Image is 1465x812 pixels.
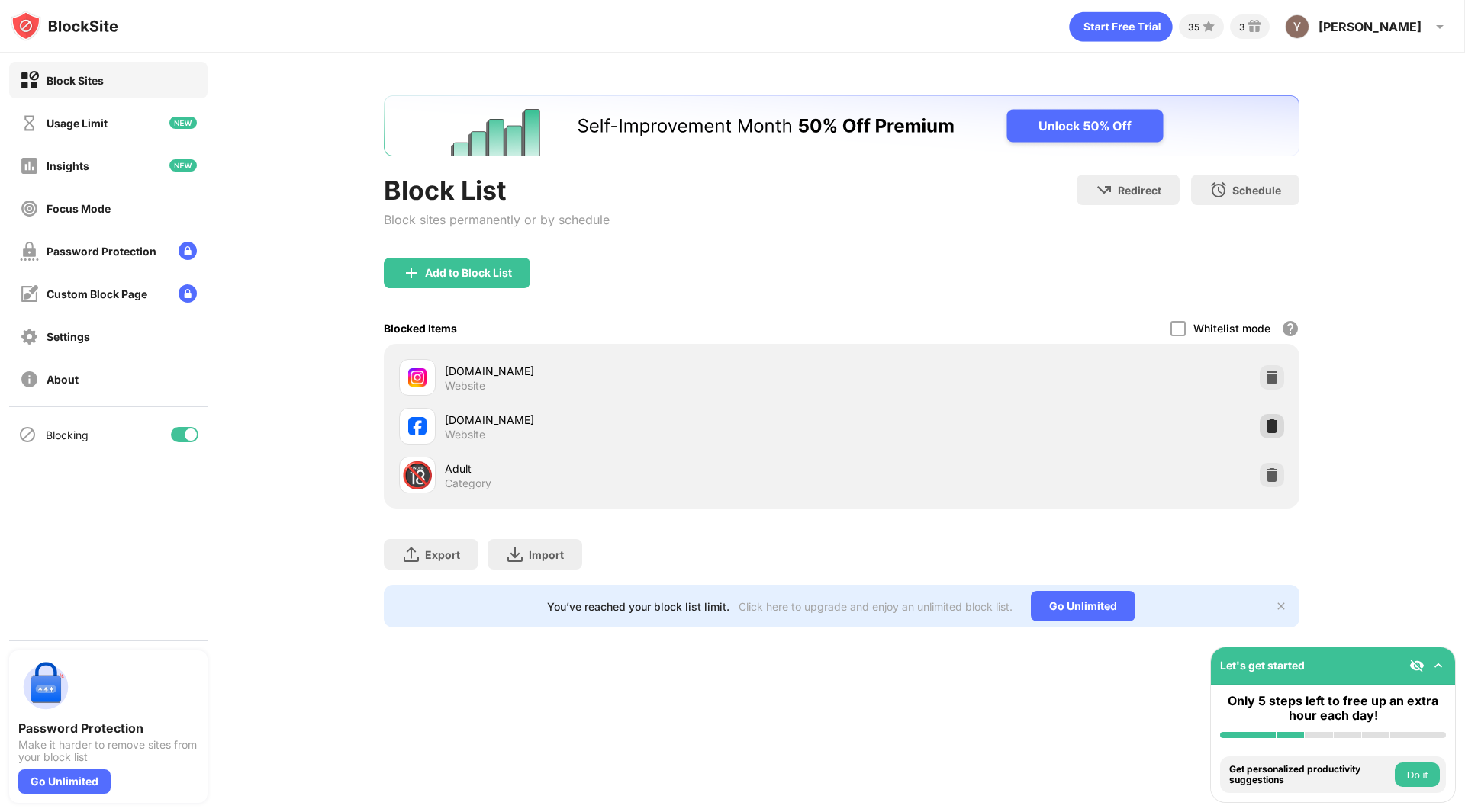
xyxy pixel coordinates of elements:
[1188,21,1199,33] div: 35
[1409,658,1425,673] img: eye-not-visible.svg
[739,600,1013,613] div: Click here to upgrade and enjoy an unlimited block list.
[20,199,39,218] img: focus-off.svg
[20,114,39,133] img: time-usage-off.svg
[445,461,842,477] div: Adult
[1229,764,1391,786] div: Get personalized productivity suggestions
[445,477,491,490] div: Category
[18,769,111,794] div: Go Unlimited
[425,548,460,561] div: Export
[169,117,197,129] img: new-icon.svg
[1431,658,1446,673] img: omni-setup-toggle.svg
[401,460,433,491] div: 🔞
[20,242,39,261] img: password-protection-off.svg
[384,212,610,227] div: Block sites permanently or by schedule
[20,327,39,346] img: settings-off.svg
[47,74,104,87] div: Block Sites
[408,417,427,435] img: favicons
[46,428,89,441] div: Blocking
[1232,184,1281,197] div: Schedule
[425,267,512,279] div: Add to Block List
[1031,591,1135,621] div: Go Unlimited
[445,379,485,393] div: Website
[47,117,108,130] div: Usage Limit
[47,373,79,386] div: About
[384,322,457,335] div: Blocked Items
[169,159,197,172] img: new-icon.svg
[179,284,197,303] img: lock-menu.svg
[47,202,111,215] div: Focus Mode
[529,548,564,561] div: Import
[20,156,39,175] img: insights-off.svg
[384,175,610,206] div: Block List
[1245,18,1264,36] img: reward-small.svg
[18,425,37,444] img: blocking-icon.svg
[1239,21,1245,33] div: 3
[1318,19,1422,34] div: [PERSON_NAME]
[47,159,89,172] div: Insights
[1199,18,1218,36] img: points-small.svg
[47,287,147,300] div: Custom Block Page
[1069,11,1173,42] div: animation
[47,330,90,343] div: Settings
[1285,14,1309,39] img: ACg8ocLv9r2IoPWJWuOGgphL-W6D_sD2zXiHc1W9x4VwXV1ZFv7qJw=s96-c
[20,71,39,90] img: block-on.svg
[408,368,427,387] img: favicons
[179,242,197,260] img: lock-menu.svg
[1275,600,1287,612] img: x-button.svg
[1118,184,1161,197] div: Redirect
[1193,322,1270,335] div: Whitelist mode
[445,363,842,379] div: [DOMAIN_NAME]
[47,245,156,258] div: Password Protection
[11,11,118,41] img: logo-blocksite.svg
[1220,694,1446,723] div: Only 5 steps left to free up an extra hour each day!
[18,660,73,714] img: push-password-protection.svg
[18,721,198,736] div: Password Protection
[18,739,198,763] div: Make it harder to remove sites from your block list
[547,600,729,613] div: You’ve reached your block list limit.
[1220,659,1305,672] div: Let's get started
[445,428,485,441] div: Website
[20,370,39,389] img: about-off.svg
[20,284,39,303] img: customize-block-page-off.svg
[445,412,842,428] div: [DOMAIN_NAME]
[384,95,1299,156] iframe: Banner
[1395,762,1440,787] button: Do it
